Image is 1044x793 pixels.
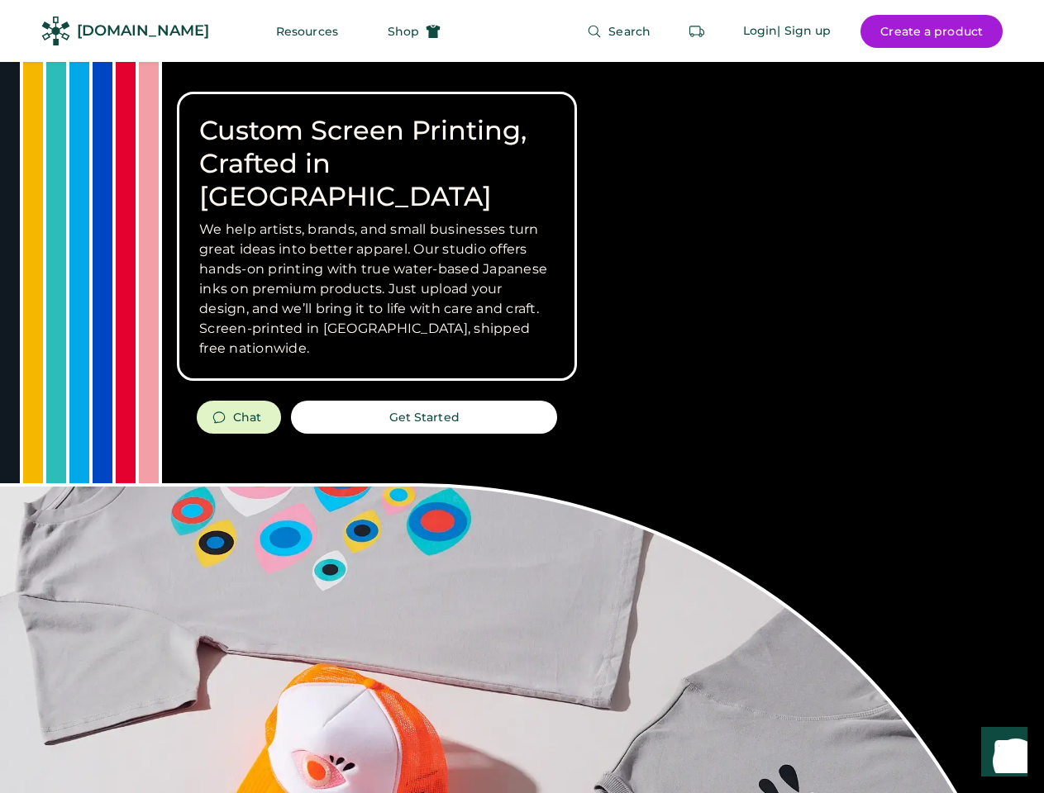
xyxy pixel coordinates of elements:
h1: Custom Screen Printing, Crafted in [GEOGRAPHIC_DATA] [199,114,555,213]
h3: We help artists, brands, and small businesses turn great ideas into better apparel. Our studio of... [199,220,555,359]
div: [DOMAIN_NAME] [77,21,209,41]
button: Search [567,15,670,48]
div: Login [743,23,778,40]
button: Shop [368,15,460,48]
div: | Sign up [777,23,831,40]
span: Shop [388,26,419,37]
button: Chat [197,401,281,434]
button: Retrieve an order [680,15,713,48]
button: Get Started [291,401,557,434]
button: Resources [256,15,358,48]
button: Create a product [860,15,1003,48]
iframe: Front Chat [965,719,1037,790]
img: Rendered Logo - Screens [41,17,70,45]
span: Search [608,26,651,37]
